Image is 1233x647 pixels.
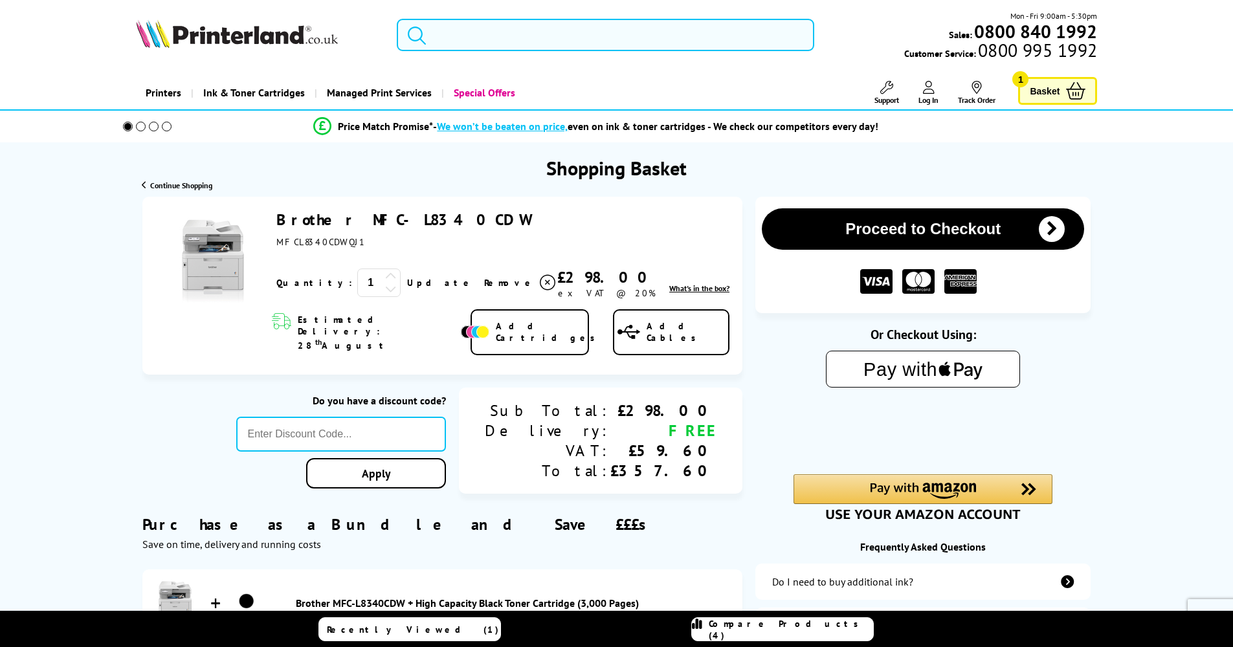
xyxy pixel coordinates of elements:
[136,19,381,50] a: Printerland Logo
[918,81,939,105] a: Log In
[755,608,1091,644] a: items-arrive
[496,320,602,344] span: Add Cartridges
[485,400,610,421] div: Sub Total:
[142,495,742,551] div: Purchase as a Bundle and Save £££s
[407,277,474,289] a: Update
[709,618,873,641] span: Compare Products (4)
[958,81,995,105] a: Track Order
[755,540,1091,553] div: Frequently Asked Questions
[972,25,1097,38] a: 0800 840 1992
[461,325,489,338] img: Add Cartridges
[298,314,458,351] span: Estimated Delivery: 28 August
[669,283,729,293] span: What's in the box?
[306,458,446,488] a: Apply
[610,441,716,461] div: £59.60
[142,538,742,551] div: Save on time, delivery and running costs
[794,474,1052,520] div: Amazon Pay - Use your Amazon account
[437,120,568,133] span: We won’t be beaten on price,
[485,441,610,461] div: VAT:
[338,120,433,133] span: Price Match Promise*
[149,576,201,628] img: Brother MFC-L8340CDW + High Capacity Black Toner Cartridge (3,000 Pages)
[546,155,687,181] h1: Shopping Basket
[610,400,716,421] div: £298.00
[230,586,263,618] img: Brother MFC-L8340CDW + High Capacity Black Toner Cartridge (3,000 Pages)
[327,624,499,635] span: Recently Viewed (1)
[944,269,977,294] img: American Express
[794,408,1052,452] iframe: PayPal
[318,617,501,641] a: Recently Viewed (1)
[276,236,365,248] span: MFCL8340CDWQJ1
[315,76,441,109] a: Managed Print Services
[1018,77,1097,105] a: Basket 1
[203,76,305,109] span: Ink & Toner Cartridges
[558,287,656,299] span: ex VAT @ 20%
[1012,71,1028,87] span: 1
[918,95,939,105] span: Log In
[647,320,728,344] span: Add Cables
[902,269,935,294] img: MASTER CARD
[762,208,1084,250] button: Proceed to Checkout
[610,461,716,481] div: £357.60
[949,28,972,41] span: Sales:
[755,564,1091,600] a: additional-ink
[191,76,315,109] a: Ink & Toner Cartridges
[485,461,610,481] div: Total:
[441,76,525,109] a: Special Offers
[136,19,338,48] img: Printerland Logo
[433,120,878,133] div: - even on ink & toner cartridges - We check our competitors every day!
[484,277,535,289] span: Remove
[755,326,1091,343] div: Or Checkout Using:
[136,76,191,109] a: Printers
[610,421,716,441] div: FREE
[276,210,530,230] a: Brother MFC-L8340CDW
[106,115,1087,138] li: modal_Promise
[976,44,1097,56] span: 0800 995 1992
[772,575,913,588] div: Do I need to buy additional ink?
[485,421,610,441] div: Delivery:
[296,597,737,609] a: Brother MFC-L8340CDW + High Capacity Black Toner Cartridge (3,000 Pages)
[874,95,899,105] span: Support
[276,277,352,289] span: Quantity:
[164,210,261,307] img: Brother MFC-L8340CDW
[860,269,893,294] img: VISA
[904,44,1097,60] span: Customer Service:
[236,394,447,407] div: Do you have a discount code?
[669,283,729,293] a: lnk_inthebox
[484,273,557,292] a: Delete item from your basket
[236,417,447,452] input: Enter Discount Code...
[315,337,322,347] sup: th
[1030,82,1060,100] span: Basket
[1010,10,1097,22] span: Mon - Fri 9:00am - 5:30pm
[874,81,899,105] a: Support
[142,181,212,190] a: Continue Shopping
[974,19,1097,43] b: 0800 840 1992
[150,181,212,190] span: Continue Shopping
[691,617,874,641] a: Compare Products (4)
[557,267,656,287] div: £298.00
